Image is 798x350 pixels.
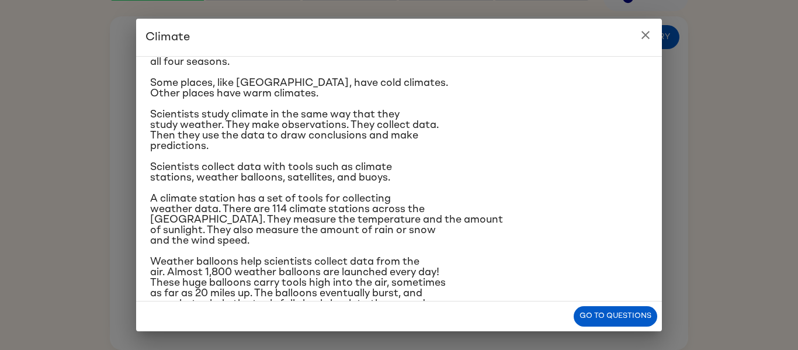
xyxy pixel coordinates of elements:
button: close [634,23,657,47]
span: Climate is the average of the weather conditions over all four seasons. [150,46,417,67]
span: Some places, like [GEOGRAPHIC_DATA], have cold climates. Other places have warm climates. [150,78,448,99]
button: Go to questions [574,306,657,327]
span: A climate station has a set of tools for collecting weather data. There are 114 climate stations ... [150,193,503,246]
span: Scientists collect data with tools such as climate stations, weather balloons, satellites, and bu... [150,162,392,183]
h2: Climate [136,19,662,56]
span: Weather balloons help scientists collect data from the air. Almost 1,800 weather balloons are lau... [150,257,446,309]
span: Scientists study climate in the same way that they study weather. They make observations. They co... [150,109,439,151]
